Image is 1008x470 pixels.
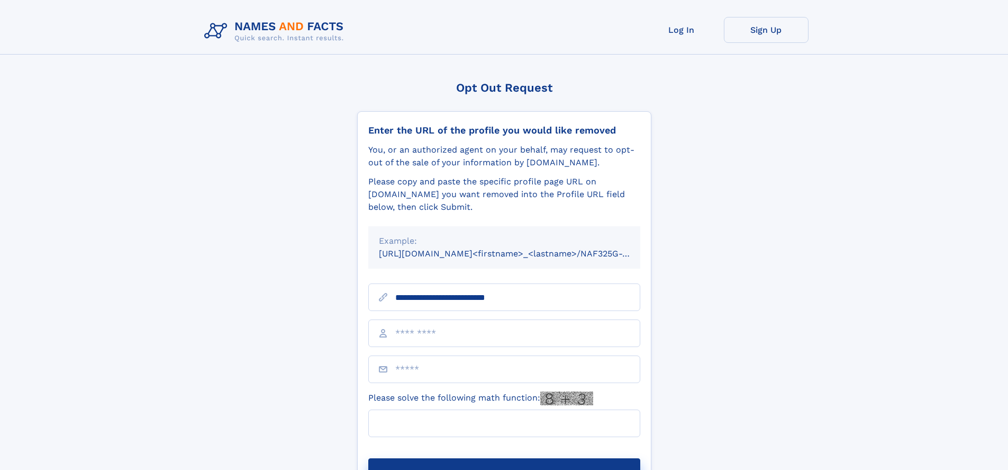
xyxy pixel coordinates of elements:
div: Enter the URL of the profile you would like removed [368,125,640,136]
div: Opt Out Request [357,81,651,94]
small: [URL][DOMAIN_NAME]<firstname>_<lastname>/NAF325G-xxxxxxxx [379,249,660,259]
a: Log In [639,17,724,43]
img: Logo Names and Facts [200,17,352,46]
div: Please copy and paste the specific profile page URL on [DOMAIN_NAME] you want removed into the Pr... [368,175,640,214]
a: Sign Up [724,17,809,43]
div: You, or an authorized agent on your behalf, may request to opt-out of the sale of your informatio... [368,144,640,169]
label: Please solve the following math function: [368,392,593,405]
div: Example: [379,235,630,247]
